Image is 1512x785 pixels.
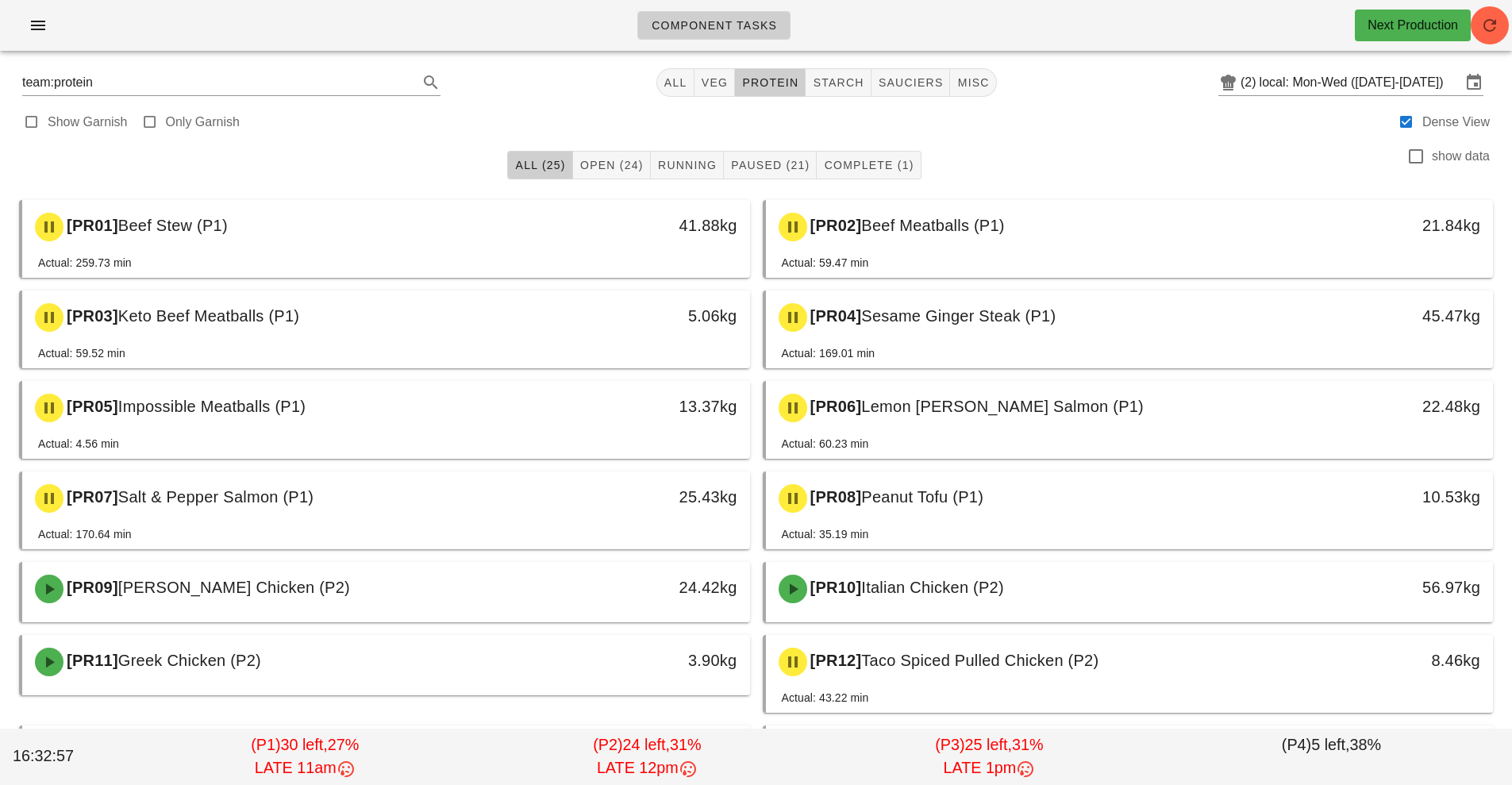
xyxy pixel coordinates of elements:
[637,11,791,40] a: Component Tasks
[694,68,736,97] button: veg
[1241,75,1260,90] div: (2)
[861,307,1056,325] span: Sesame Ginger Steak (P1)
[1432,148,1490,164] label: show data
[63,398,118,415] span: [PR05]
[651,19,777,32] span: Component Tasks
[782,435,869,452] div: Actual: 60.23 min
[861,217,1004,234] span: Beef Meatballs (P1)
[118,579,350,596] span: [PERSON_NAME] Chicken (P2)
[950,68,996,97] button: misc
[63,217,118,234] span: [PR01]
[63,652,118,669] span: [PR11]
[807,652,862,669] span: [PR12]
[818,730,1160,783] div: (P3) 31%
[807,488,862,506] span: [PR08]
[861,398,1144,415] span: Lemon [PERSON_NAME] Salmon (P1)
[118,652,261,669] span: Greek Chicken (P2)
[137,756,473,780] div: LATE 11am
[1319,303,1480,329] div: 45.47kg
[1422,114,1490,130] label: Dense View
[118,307,299,325] span: Keto Beef Meatballs (P1)
[807,398,862,415] span: [PR06]
[38,525,132,543] div: Actual: 170.64 min
[118,488,314,506] span: Salt & Pepper Salmon (P1)
[479,756,815,780] div: LATE 12pm
[118,217,228,234] span: Beef Stew (P1)
[166,114,240,130] label: Only Garnish
[664,76,687,89] span: All
[280,736,327,753] span: 30 left,
[782,689,869,706] div: Actual: 43.22 min
[573,151,651,179] button: Open (24)
[812,76,864,89] span: starch
[63,488,118,506] span: [PR07]
[63,579,118,596] span: [PR09]
[1319,484,1480,510] div: 10.53kg
[575,575,737,600] div: 24.42kg
[575,484,737,510] div: 25.43kg
[575,394,737,419] div: 13.37kg
[575,213,737,238] div: 41.88kg
[701,76,729,89] span: veg
[10,741,134,772] div: 16:32:57
[38,344,125,362] div: Actual: 59.52 min
[861,652,1098,669] span: Taco Spiced Pulled Chicken (P2)
[741,76,798,89] span: protein
[476,730,818,783] div: (P2) 31%
[871,68,951,97] button: sauciers
[48,114,128,130] label: Show Garnish
[806,68,871,97] button: starch
[118,398,306,415] span: Impossible Meatballs (P1)
[956,76,989,89] span: misc
[817,151,921,179] button: Complete (1)
[623,736,670,753] span: 24 left,
[38,254,132,271] div: Actual: 259.73 min
[807,217,862,234] span: [PR02]
[1368,16,1458,35] div: Next Production
[861,488,983,506] span: Peanut Tofu (P1)
[1319,648,1480,673] div: 8.46kg
[782,254,869,271] div: Actual: 59.47 min
[730,159,810,171] span: Paused (21)
[861,579,1004,596] span: Italian Chicken (P2)
[823,159,914,171] span: Complete (1)
[575,648,737,673] div: 3.90kg
[514,159,565,171] span: All (25)
[782,344,875,362] div: Actual: 169.01 min
[575,303,737,329] div: 5.06kg
[735,68,806,97] button: protein
[134,730,476,783] div: (P1) 27%
[1311,736,1349,753] span: 5 left,
[878,76,944,89] span: sauciers
[807,307,862,325] span: [PR04]
[724,151,817,179] button: Paused (21)
[657,159,717,171] span: Running
[1319,394,1480,419] div: 22.48kg
[782,525,869,543] div: Actual: 35.19 min
[1319,575,1480,600] div: 56.97kg
[507,151,572,179] button: All (25)
[579,159,644,171] span: Open (24)
[1160,730,1502,783] div: (P4) 38%
[63,307,118,325] span: [PR03]
[965,736,1012,753] span: 25 left,
[821,756,1157,780] div: LATE 1pm
[1319,213,1480,238] div: 21.84kg
[656,68,694,97] button: All
[38,435,119,452] div: Actual: 4.56 min
[651,151,724,179] button: Running
[807,579,862,596] span: [PR10]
